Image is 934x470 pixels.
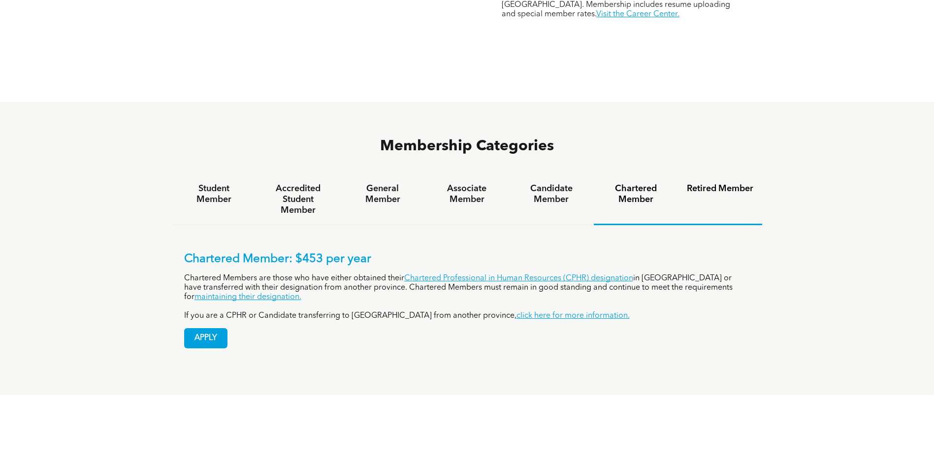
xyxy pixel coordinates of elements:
[181,183,247,205] h4: Student Member
[404,274,633,282] a: Chartered Professional in Human Resources (CPHR) designation
[185,329,227,348] span: APPLY
[434,183,500,205] h4: Associate Member
[194,293,301,301] a: maintaining their designation.
[265,183,331,216] h4: Accredited Student Member
[184,328,227,348] a: APPLY
[380,139,554,154] span: Membership Categories
[687,183,753,194] h4: Retired Member
[184,311,750,321] p: If you are a CPHR or Candidate transferring to [GEOGRAPHIC_DATA] from another province,
[184,274,750,302] p: Chartered Members are those who have either obtained their in [GEOGRAPHIC_DATA] or have transferr...
[518,183,584,205] h4: Candidate Member
[516,312,630,320] a: click here for more information.
[596,10,679,18] a: Visit the Career Center.
[603,183,669,205] h4: Chartered Member
[349,183,416,205] h4: General Member
[184,252,750,267] p: Chartered Member: $453 per year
